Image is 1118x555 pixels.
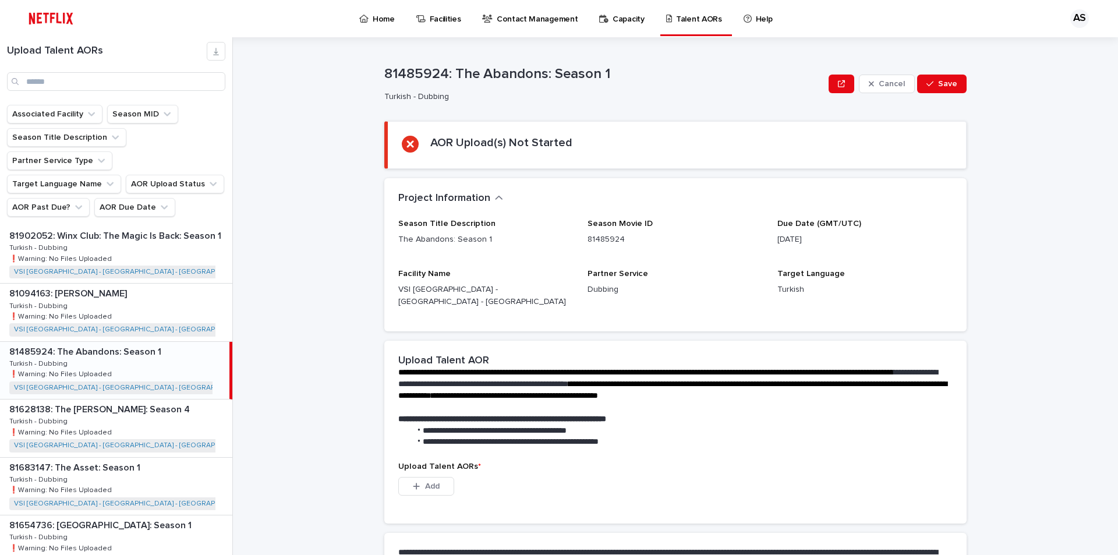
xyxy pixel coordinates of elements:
[7,45,207,58] h1: Upload Talent AORs
[7,198,90,217] button: AOR Past Due?
[14,500,250,508] a: VSI [GEOGRAPHIC_DATA] - [GEOGRAPHIC_DATA] - [GEOGRAPHIC_DATA]
[9,242,70,252] p: Turkish - Dubbing
[9,310,114,321] p: ❗️Warning: No Files Uploaded
[398,477,454,496] button: Add
[9,542,114,553] p: ❗️Warning: No Files Uploaded
[384,92,819,102] p: Turkish - Dubbing
[425,482,440,490] span: Add
[9,300,70,310] p: Turkish - Dubbing
[879,80,905,88] span: Cancel
[14,441,250,450] a: VSI [GEOGRAPHIC_DATA] - [GEOGRAPHIC_DATA] - [GEOGRAPHIC_DATA]
[23,7,79,30] img: ifQbXi3ZQGMSEF7WDB7W
[9,460,143,473] p: 81683147: The Asset: Season 1
[9,228,224,242] p: 81902052: Winx Club: The Magic Is Back: Season 1
[7,151,112,170] button: Partner Service Type
[9,426,114,437] p: ❗️Warning: No Files Uploaded
[398,192,490,205] h2: Project Information
[7,72,225,91] input: Search
[9,368,114,379] p: ❗️Warning: No Files Uploaded
[777,270,845,278] span: Target Language
[94,198,175,217] button: AOR Due Date
[9,402,192,415] p: 81628138: The [PERSON_NAME]: Season 4
[938,80,957,88] span: Save
[588,284,763,296] p: Dubbing
[126,175,224,193] button: AOR Upload Status
[398,284,574,308] p: VSI [GEOGRAPHIC_DATA] - [GEOGRAPHIC_DATA] - [GEOGRAPHIC_DATA]
[9,344,164,358] p: 81485924: The Abandons: Season 1
[588,234,763,246] p: 81485924
[9,358,70,368] p: Turkish - Dubbing
[917,75,967,93] button: Save
[9,518,194,531] p: 81654736: [GEOGRAPHIC_DATA]: Season 1
[9,253,114,263] p: ❗️Warning: No Files Uploaded
[398,355,489,367] h2: Upload Talent AOR
[9,484,114,494] p: ❗️Warning: No Files Uploaded
[777,284,953,296] p: Turkish
[7,175,121,193] button: Target Language Name
[384,66,824,83] p: 81485924: The Abandons: Season 1
[14,326,250,334] a: VSI [GEOGRAPHIC_DATA] - [GEOGRAPHIC_DATA] - [GEOGRAPHIC_DATA]
[9,286,129,299] p: 81094163: [PERSON_NAME]
[777,234,953,246] p: [DATE]
[398,234,574,246] p: The Abandons: Season 1
[9,415,70,426] p: Turkish - Dubbing
[7,105,102,123] button: Associated Facility
[9,473,70,484] p: Turkish - Dubbing
[398,192,503,205] button: Project Information
[398,462,481,471] span: Upload Talent AORs
[14,384,250,392] a: VSI [GEOGRAPHIC_DATA] - [GEOGRAPHIC_DATA] - [GEOGRAPHIC_DATA]
[398,220,496,228] span: Season Title Description
[777,220,861,228] span: Due Date (GMT/UTC)
[588,220,653,228] span: Season Movie ID
[588,270,648,278] span: Partner Service
[107,105,178,123] button: Season MID
[859,75,915,93] button: Cancel
[9,531,70,542] p: Turkish - Dubbing
[1070,9,1089,28] div: AS
[7,128,126,147] button: Season Title Description
[14,268,250,276] a: VSI [GEOGRAPHIC_DATA] - [GEOGRAPHIC_DATA] - [GEOGRAPHIC_DATA]
[430,136,572,150] h2: AOR Upload(s) Not Started
[398,270,451,278] span: Facility Name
